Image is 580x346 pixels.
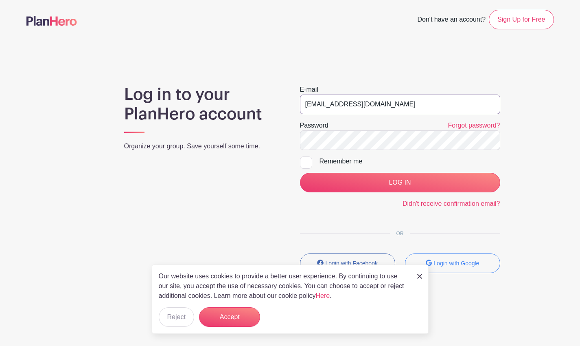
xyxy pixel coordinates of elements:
label: Password [300,121,328,130]
input: e.g. julie@eventco.com [300,95,500,114]
a: Sign Up for Free [489,10,554,29]
img: close_button-5f87c8562297e5c2d7936805f587ecaba9071eb48480494691a3f1689db116b3.svg [417,274,422,279]
small: Login with Google [433,260,479,267]
div: Remember me [320,156,500,166]
span: OR [390,231,410,236]
h1: Log in to your PlanHero account [124,85,280,124]
a: Forgot password? [448,122,500,129]
button: Login with Google [405,253,500,273]
button: Login with Facebook [300,253,395,273]
a: Didn't receive confirmation email? [403,200,500,207]
button: Reject [159,307,194,327]
p: Our website uses cookies to provide a better user experience. By continuing to use our site, you ... [159,271,409,301]
span: Don't have an account? [417,11,486,29]
a: Here [316,292,330,299]
small: Login with Facebook [326,260,378,267]
label: E-mail [300,85,318,95]
img: logo-507f7623f17ff9eddc593b1ce0a138ce2505c220e1c5a4e2b4648c50719b7d32.svg [26,16,77,26]
p: Organize your group. Save yourself some time. [124,141,280,151]
button: Accept [199,307,260,327]
input: LOG IN [300,173,500,192]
